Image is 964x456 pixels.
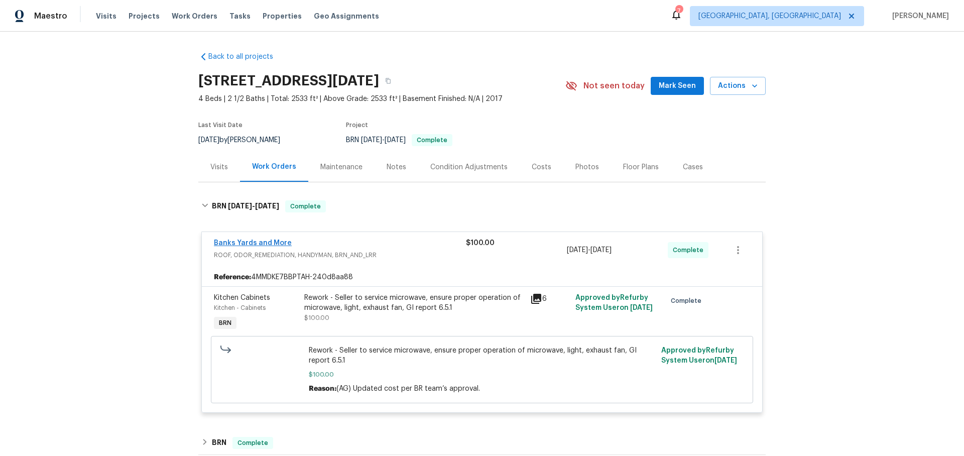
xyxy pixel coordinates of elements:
div: Visits [210,162,228,172]
span: [DATE] [714,357,737,364]
span: Last Visit Date [198,122,243,128]
span: BRN [215,318,235,328]
div: Costs [532,162,551,172]
span: Maestro [34,11,67,21]
div: Rework - Seller to service microwave, ensure proper operation of microwave, light, exhaust fan, G... [304,293,524,313]
span: ROOF, ODOR_REMEDIATION, HANDYMAN, BRN_AND_LRR [214,250,466,260]
div: 7 [675,6,682,16]
span: 4 Beds | 2 1/2 Baths | Total: 2533 ft² | Above Grade: 2533 ft² | Basement Finished: N/A | 2017 [198,94,565,104]
span: [DATE] [228,202,252,209]
span: [DATE] [255,202,279,209]
span: $100.00 [304,315,329,321]
span: (AG) Updated cost per BR team’s approval. [336,385,480,392]
span: [PERSON_NAME] [888,11,949,21]
span: Complete [286,201,325,211]
span: - [228,202,279,209]
button: Mark Seen [651,77,704,95]
div: BRN [DATE]-[DATE]Complete [198,190,766,222]
span: Work Orders [172,11,217,21]
h6: BRN [212,437,226,449]
span: Reason: [309,385,336,392]
span: - [361,137,406,144]
span: Complete [413,137,451,143]
span: Mark Seen [659,80,696,92]
span: Visits [96,11,116,21]
div: 4MMDKE7BBPTAH-240d8aa88 [202,268,762,286]
span: Rework - Seller to service microwave, ensure proper operation of microwave, light, exhaust fan, G... [309,346,656,366]
div: Maintenance [320,162,363,172]
span: BRN [346,137,452,144]
span: [DATE] [630,304,653,311]
div: Condition Adjustments [430,162,508,172]
a: Back to all projects [198,52,295,62]
span: Tasks [229,13,251,20]
div: by [PERSON_NAME] [198,134,292,146]
div: BRN Complete [198,431,766,455]
div: Work Orders [252,162,296,172]
span: Geo Assignments [314,11,379,21]
span: Complete [233,438,272,448]
span: [DATE] [590,247,612,254]
div: Photos [575,162,599,172]
div: Floor Plans [623,162,659,172]
span: [DATE] [198,137,219,144]
div: Notes [387,162,406,172]
span: Kitchen Cabinets [214,294,270,301]
span: [DATE] [385,137,406,144]
div: 6 [530,293,569,305]
span: Properties [263,11,302,21]
div: Cases [683,162,703,172]
span: Approved by Refurby System User on [661,347,737,364]
span: [GEOGRAPHIC_DATA], [GEOGRAPHIC_DATA] [698,11,841,21]
button: Copy Address [379,72,397,90]
h6: BRN [212,200,279,212]
span: Approved by Refurby System User on [575,294,653,311]
span: $100.00 [309,370,656,380]
span: Complete [673,245,707,255]
span: [DATE] [361,137,382,144]
span: $100.00 [466,240,495,247]
button: Actions [710,77,766,95]
h2: [STREET_ADDRESS][DATE] [198,76,379,86]
span: - [567,245,612,255]
b: Reference: [214,272,251,282]
span: [DATE] [567,247,588,254]
span: Projects [129,11,160,21]
span: Kitchen - Cabinets [214,305,266,311]
span: Project [346,122,368,128]
span: Actions [718,80,758,92]
a: Banks Yards and More [214,240,292,247]
span: Not seen today [583,81,645,91]
span: Complete [671,296,705,306]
